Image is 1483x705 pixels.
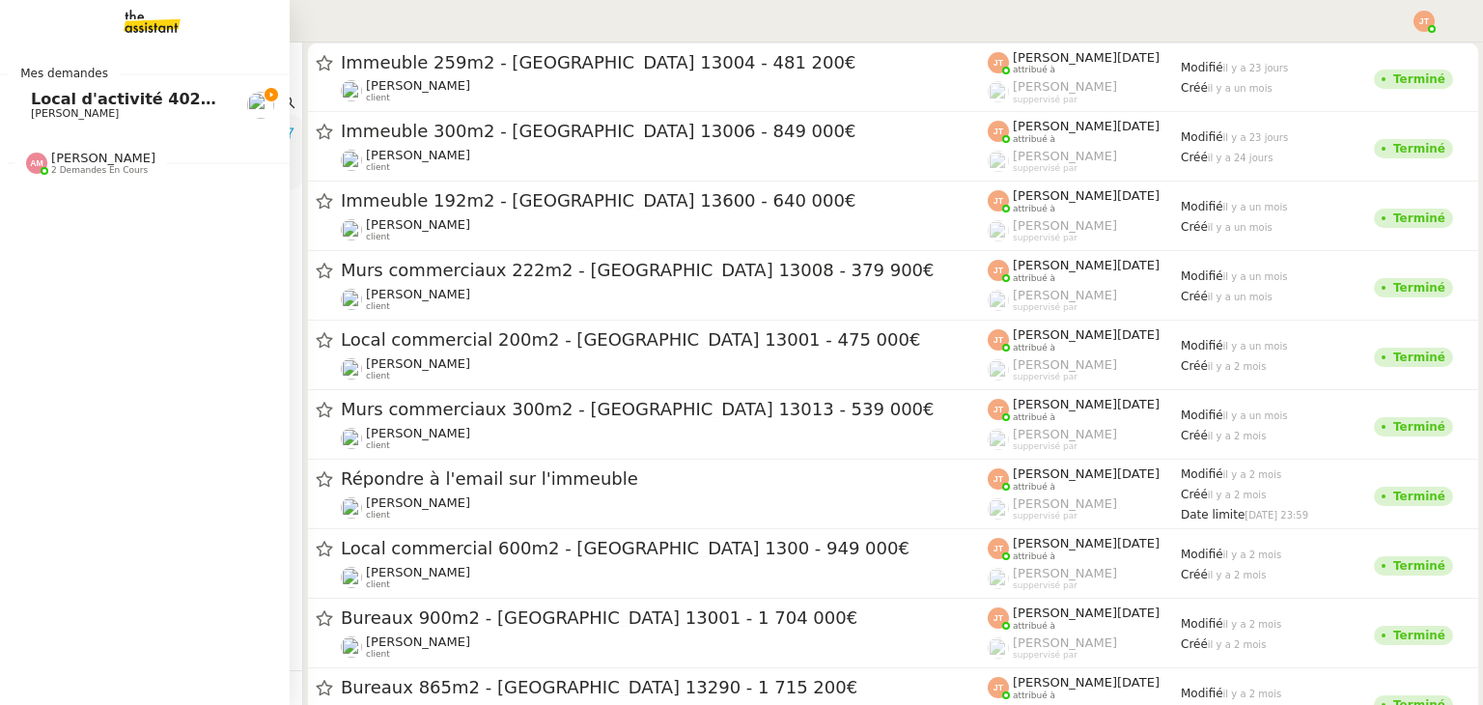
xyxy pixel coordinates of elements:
app-user-label: suppervisé par [988,79,1181,104]
span: il y a un mois [1223,271,1288,282]
span: Créé [1181,637,1208,651]
span: [PERSON_NAME] [366,217,470,232]
span: [PERSON_NAME] [1013,427,1117,441]
span: il y a 2 mois [1223,619,1282,630]
span: il y a 2 mois [1208,431,1267,441]
span: Date limite [1181,508,1245,522]
app-user-detailed-label: client [341,78,988,103]
span: il y a 24 jours [1208,153,1273,163]
img: users%2FoFdbodQ3TgNoWt9kP3GXAs5oaCq1%2Favatar%2Fprofile-pic.png [988,359,1009,381]
span: Modifié [1181,130,1223,144]
app-user-detailed-label: client [341,634,988,660]
img: svg [988,538,1009,559]
span: Modifié [1181,269,1223,283]
span: il y a 23 jours [1223,63,1289,73]
span: client [366,649,390,660]
span: [PERSON_NAME] [366,287,470,301]
span: Répondre à l'email sur l'immeuble [341,470,988,488]
span: il y a un mois [1223,202,1288,212]
img: users%2FSADz3OCgrFNaBc1p3ogUv5k479k1%2Favatar%2Fccbff511-0434-4584-b662-693e5a00b7b7 [341,80,362,101]
app-user-detailed-label: client [341,426,988,451]
span: [PERSON_NAME][DATE] [1013,536,1160,550]
img: users%2FoFdbodQ3TgNoWt9kP3GXAs5oaCq1%2Favatar%2Fprofile-pic.png [988,429,1009,450]
app-user-label: attribué à [988,397,1181,422]
img: svg [988,399,1009,420]
span: suppervisé par [1013,580,1077,591]
span: attribué à [1013,343,1055,353]
div: Terminé [1393,143,1445,155]
span: [PERSON_NAME] [31,107,119,120]
span: Local commercial 200m2 - [GEOGRAPHIC_DATA] 13001 - 475 000€ [341,331,988,349]
span: Murs commerciaux 300m2 - [GEOGRAPHIC_DATA] 13013 - 539 000€ [341,401,988,418]
span: [PERSON_NAME] [1013,496,1117,511]
img: users%2FSADz3OCgrFNaBc1p3ogUv5k479k1%2Favatar%2Fccbff511-0434-4584-b662-693e5a00b7b7 [341,567,362,588]
img: svg [1413,11,1435,32]
span: [PERSON_NAME] [1013,635,1117,650]
span: il y a 2 mois [1223,469,1282,480]
span: [DATE] 23:59 [1245,510,1308,521]
span: Modifié [1181,548,1223,561]
img: svg [988,329,1009,351]
span: [PERSON_NAME] [1013,218,1117,233]
span: Mes demandes [9,64,120,83]
span: [PERSON_NAME] [366,495,470,510]
span: Modifié [1181,617,1223,631]
span: suppervisé par [1013,233,1077,243]
span: Modifié [1181,687,1223,700]
span: [PERSON_NAME][DATE] [1013,327,1160,342]
span: il y a 2 mois [1223,689,1282,699]
span: client [366,579,390,590]
span: [PERSON_NAME] [366,426,470,440]
img: users%2FoFdbodQ3TgNoWt9kP3GXAs5oaCq1%2Favatar%2Fprofile-pic.png [988,498,1009,520]
span: Local commercial 600m2 - [GEOGRAPHIC_DATA] 1300 - 949 000€ [341,540,988,557]
span: il y a 2 mois [1208,570,1267,580]
span: suppervisé par [1013,372,1077,382]
span: attribué à [1013,65,1055,75]
span: attribué à [1013,412,1055,423]
img: users%2FoFdbodQ3TgNoWt9kP3GXAs5oaCq1%2Favatar%2Fprofile-pic.png [988,290,1009,311]
app-user-label: suppervisé par [988,635,1181,661]
span: client [366,162,390,173]
app-user-label: suppervisé par [988,566,1181,591]
span: il y a 2 mois [1208,490,1267,500]
span: [PERSON_NAME] [366,148,470,162]
app-user-label: suppervisé par [988,496,1181,522]
app-user-detailed-label: client [341,287,988,312]
span: il y a 23 jours [1223,132,1289,143]
img: users%2FSADz3OCgrFNaBc1p3ogUv5k479k1%2Favatar%2Fccbff511-0434-4584-b662-693e5a00b7b7 [341,358,362,380]
img: users%2FSADz3OCgrFNaBc1p3ogUv5k479k1%2Favatar%2Fccbff511-0434-4584-b662-693e5a00b7b7 [341,219,362,240]
span: [PERSON_NAME][DATE] [1013,606,1160,620]
span: suppervisé par [1013,650,1077,661]
app-user-label: suppervisé par [988,149,1181,174]
div: Terminé [1393,421,1445,433]
div: Terminé [1393,282,1445,294]
span: suppervisé par [1013,95,1077,105]
div: Terminé [1393,560,1445,572]
app-user-label: suppervisé par [988,288,1181,313]
div: Terminé [1393,630,1445,641]
span: client [366,93,390,103]
img: svg [26,153,47,174]
img: users%2FSADz3OCgrFNaBc1p3ogUv5k479k1%2Favatar%2Fccbff511-0434-4584-b662-693e5a00b7b7 [247,92,274,119]
app-user-label: suppervisé par [988,218,1181,243]
span: [PERSON_NAME] [366,356,470,371]
span: Créé [1181,429,1208,442]
span: [PERSON_NAME] [51,151,155,165]
span: Murs commerciaux 222m2 - [GEOGRAPHIC_DATA] 13008 - 379 900€ [341,262,988,279]
img: svg [988,52,1009,73]
span: Bureaux 865m2 - [GEOGRAPHIC_DATA] 13290 - 1 715 200€ [341,679,988,696]
span: Immeuble 300m2 - [GEOGRAPHIC_DATA] 13006 - 849 000€ [341,123,988,140]
span: il y a un mois [1223,341,1288,352]
span: Local d'activité 402m2 - [GEOGRAPHIC_DATA]-[GEOGRAPHIC_DATA] 13170 - 1 400 000€ [31,90,786,108]
span: il y a un mois [1208,222,1273,233]
img: users%2FSADz3OCgrFNaBc1p3ogUv5k479k1%2Favatar%2Fccbff511-0434-4584-b662-693e5a00b7b7 [341,428,362,449]
img: users%2FSADz3OCgrFNaBc1p3ogUv5k479k1%2Favatar%2Fccbff511-0434-4584-b662-693e5a00b7b7 [341,636,362,658]
app-user-label: attribué à [988,606,1181,631]
span: Immeuble 259m2 - [GEOGRAPHIC_DATA] 13004 - 481 200€ [341,54,988,71]
span: attribué à [1013,691,1055,701]
img: users%2FSADz3OCgrFNaBc1p3ogUv5k479k1%2Favatar%2Fccbff511-0434-4584-b662-693e5a00b7b7 [341,289,362,310]
span: suppervisé par [1013,441,1077,452]
span: client [366,440,390,451]
img: users%2FoFdbodQ3TgNoWt9kP3GXAs5oaCq1%2Favatar%2Fprofile-pic.png [988,81,1009,102]
app-user-label: attribué à [988,327,1181,352]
